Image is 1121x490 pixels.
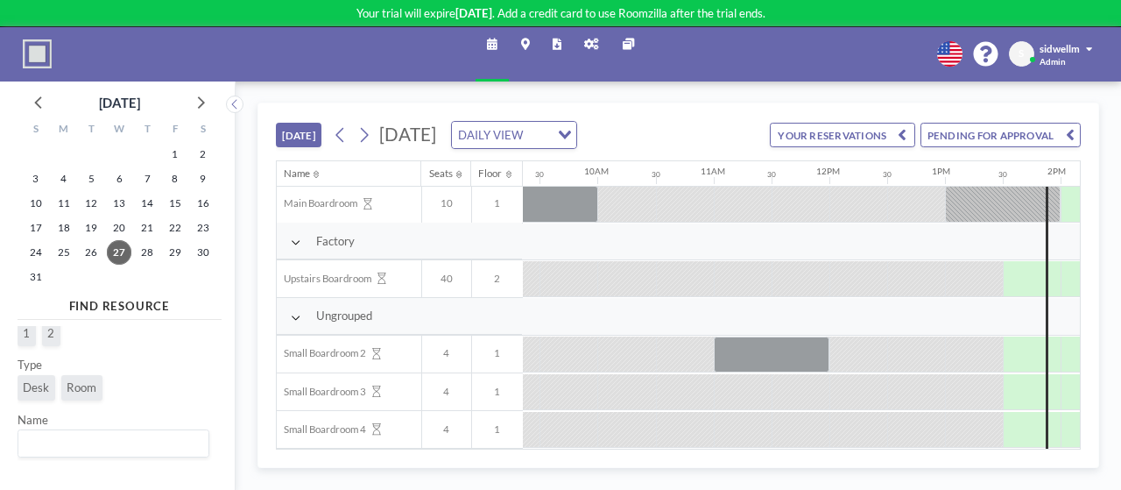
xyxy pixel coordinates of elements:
label: Name [18,413,48,428]
span: Tuesday, August 19, 2025 [79,216,103,240]
span: Main Boardroom [277,197,357,209]
span: 40 [422,273,471,285]
button: [DATE] [276,123,322,147]
div: Name [284,167,310,180]
span: Wednesday, August 6, 2025 [107,167,131,191]
span: 1 [472,423,523,436]
span: 4 [422,423,471,436]
div: S [189,119,217,142]
span: Monday, August 11, 2025 [52,191,76,216]
span: Sunday, August 17, 2025 [24,216,48,240]
input: Search for option [20,434,200,453]
input: Search for option [527,125,547,145]
div: Floor [478,167,502,180]
span: Friday, August 1, 2025 [163,142,187,167]
div: 30 [883,170,892,179]
span: Friday, August 29, 2025 [163,240,187,265]
span: Saturday, August 30, 2025 [191,240,215,265]
span: Small Boardroom 4 [277,423,366,436]
span: Upstairs Boardroom [277,273,371,285]
span: Factory [316,234,355,249]
b: [DATE] [455,6,492,20]
div: 10AM [584,166,609,176]
span: Ungrouped [316,309,372,323]
div: 2PM [1047,166,1066,176]
span: Sunday, August 24, 2025 [24,240,48,265]
div: T [133,119,161,142]
div: 30 [998,170,1007,179]
span: 1 [472,347,523,359]
span: Thursday, August 14, 2025 [135,191,159,216]
span: 1 [23,326,30,341]
span: Tuesday, August 12, 2025 [79,191,103,216]
span: Saturday, August 2, 2025 [191,142,215,167]
div: 11AM [701,166,725,176]
div: M [50,119,78,142]
span: Saturday, August 9, 2025 [191,167,215,191]
label: Type [18,358,42,373]
div: [DATE] [99,90,140,115]
span: Thursday, August 28, 2025 [135,240,159,265]
span: 1 [472,386,523,398]
span: Thursday, August 7, 2025 [135,167,159,191]
div: F [161,119,189,142]
span: Wednesday, August 27, 2025 [107,240,131,265]
span: Saturday, August 23, 2025 [191,216,215,240]
div: S [22,119,50,142]
span: S [1019,47,1024,60]
span: Saturday, August 16, 2025 [191,191,215,216]
span: Room [67,380,96,395]
span: sidwellm [1040,43,1080,54]
button: PENDING FOR APPROVAL [920,123,1081,147]
span: 2 [47,326,54,341]
span: Tuesday, August 5, 2025 [79,167,103,191]
span: 4 [422,347,471,359]
span: 10 [422,197,471,209]
span: Small Boardroom 3 [277,386,366,398]
span: Friday, August 22, 2025 [163,216,187,240]
span: 4 [422,386,471,398]
div: 30 [652,170,660,179]
span: DAILY VIEW [455,125,526,145]
div: Search for option [452,122,577,148]
span: Monday, August 25, 2025 [52,240,76,265]
span: Wednesday, August 20, 2025 [107,216,131,240]
div: 1PM [932,166,950,176]
div: 30 [767,170,776,179]
span: Small Boardroom 2 [277,347,366,359]
span: Friday, August 15, 2025 [163,191,187,216]
span: Sunday, August 3, 2025 [24,167,48,191]
span: Desk [23,380,49,395]
span: Wednesday, August 13, 2025 [107,191,131,216]
span: Monday, August 18, 2025 [52,216,76,240]
span: Monday, August 4, 2025 [52,167,76,191]
div: W [105,119,133,142]
span: Friday, August 8, 2025 [163,167,187,191]
span: 2 [472,273,523,285]
span: Tuesday, August 26, 2025 [79,240,103,265]
span: Sunday, August 10, 2025 [24,191,48,216]
img: organization-logo [23,39,52,68]
span: [DATE] [379,124,436,145]
span: Sunday, August 31, 2025 [24,265,48,289]
div: T [77,119,105,142]
span: Thursday, August 21, 2025 [135,216,159,240]
span: Admin [1040,56,1066,67]
button: YOUR RESERVATIONS [770,123,914,147]
div: 30 [535,170,544,179]
span: 1 [472,197,523,209]
div: 12PM [816,166,840,176]
div: Seats [429,167,453,180]
h4: FIND RESOURCE [18,294,222,314]
div: Search for option [18,430,209,457]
